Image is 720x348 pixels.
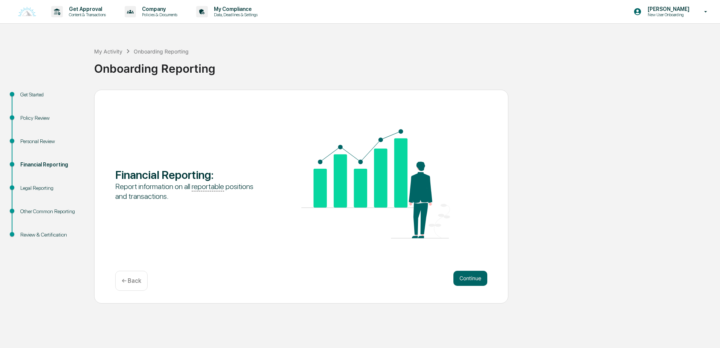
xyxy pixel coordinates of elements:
div: Personal Review [20,137,82,145]
p: Content & Transactions [63,12,110,17]
div: Review & Certification [20,231,82,239]
p: Company [136,6,181,12]
img: logo [18,7,36,17]
p: Data, Deadlines & Settings [208,12,261,17]
div: Report information on all positions and transactions. [115,182,264,201]
div: My Activity [94,48,122,55]
div: Financial Reporting : [115,168,264,182]
div: Onboarding Reporting [94,56,716,75]
p: ← Back [122,277,141,284]
p: Get Approval [63,6,110,12]
button: Continue [453,271,487,286]
div: Legal Reporting [20,184,82,192]
div: Policy Review [20,114,82,122]
p: New User Onboarding [642,12,693,17]
div: Get Started [20,91,82,99]
img: Financial Reporting [301,129,450,238]
p: [PERSON_NAME] [642,6,693,12]
p: My Compliance [208,6,261,12]
iframe: Open customer support [696,323,716,343]
p: Policies & Documents [136,12,181,17]
div: Other Common Reporting [20,208,82,215]
div: Financial Reporting [20,161,82,169]
div: Onboarding Reporting [134,48,189,55]
u: reportable [192,182,224,191]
